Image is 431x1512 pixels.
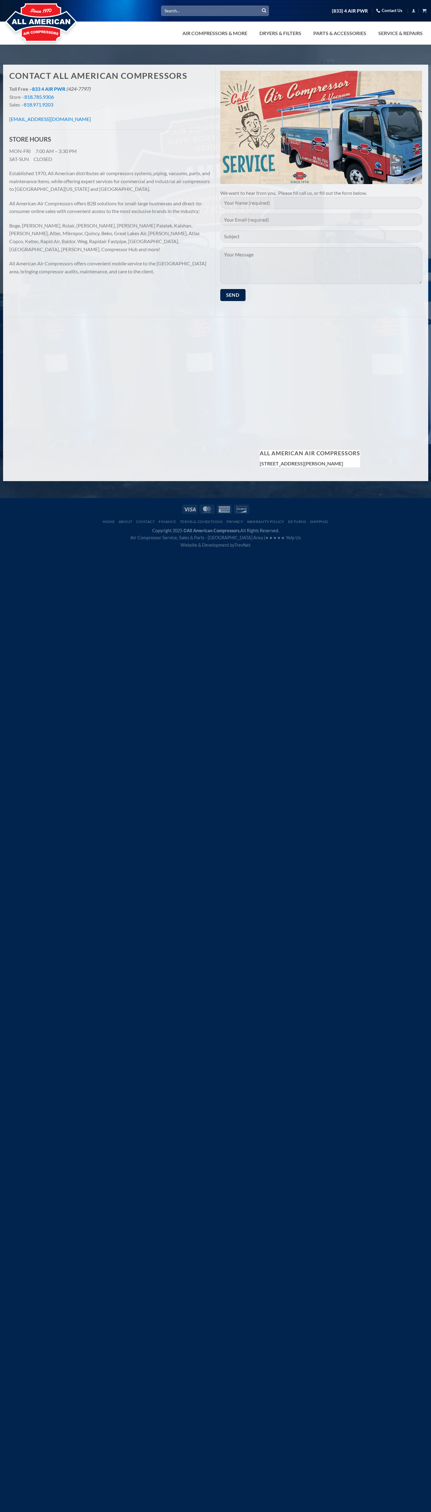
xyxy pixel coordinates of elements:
[24,94,54,100] a: 818.785.9306
[220,189,422,197] p: We want to hear from you. Please fill call us, or fill out the form below.
[265,535,301,540] a: ★★★★★ Yelp Us
[103,519,115,524] a: Home
[66,86,91,92] em: (424-7797)
[260,460,360,468] h5: [STREET_ADDRESS][PERSON_NAME]
[220,71,422,184] img: Air Compressor Service
[9,86,91,92] strong: Toll Free –
[375,27,426,39] a: Service & Repairs
[5,527,426,548] div: Copyright 2025 © All Rights Reserved.
[179,27,251,39] a: Air Compressors & More
[288,519,306,524] a: Returns
[260,450,360,457] h4: All American Air Compressors
[9,199,211,215] p: All American Air Compressors offers B2B solutions for small-large businesses and direct-to-consum...
[9,222,211,253] p: Boge, [PERSON_NAME], Rolair, [PERSON_NAME], [PERSON_NAME] Palatek, Kaishan, [PERSON_NAME], Altec,...
[259,6,269,15] button: Submit
[119,519,132,524] a: About
[247,519,284,524] a: Warranty Policy
[9,116,91,122] a: [EMAIL_ADDRESS][DOMAIN_NAME]
[9,169,211,193] p: Established 1970, All American distributes air compressors systems, piping, vacuums, parts, and m...
[220,214,422,226] input: Your Email (required)
[220,289,246,301] input: Send
[376,6,402,15] a: Contact Us
[136,519,155,524] a: Contact
[159,519,176,524] a: Finance
[32,86,65,92] a: 833 4 AIR PWR
[161,6,269,16] input: Search…
[9,259,211,275] p: All American Air Compressors offers convenient mobile service to the [GEOGRAPHIC_DATA] area, brin...
[220,231,422,243] input: Subject
[24,102,53,107] a: 818.971.9203
[332,6,368,16] a: (833) 4 AIR PWR
[9,85,211,109] p: Store – Sales –
[9,147,211,163] p: MON-FRI 7:00 AM – 3:30 PM SAT-SUN CLOSED
[130,535,301,547] span: Air Compressor Service, Sales & Parts - [GEOGRAPHIC_DATA] Area | Website & Development by
[9,71,211,81] h1: Contact All American Compressors
[310,519,328,524] a: Shipping
[220,197,422,306] form: Contact form
[180,519,223,524] a: Terms & Conditions
[256,27,305,39] a: Dryers & Filters
[226,519,243,524] a: Privacy
[9,135,51,143] strong: STORE HOURS
[187,528,240,533] strong: All American Compressors.
[310,27,370,39] a: Parts & Accessories
[234,542,250,548] a: TrevNet
[220,197,422,209] input: Your Name (required)
[412,7,416,14] a: Login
